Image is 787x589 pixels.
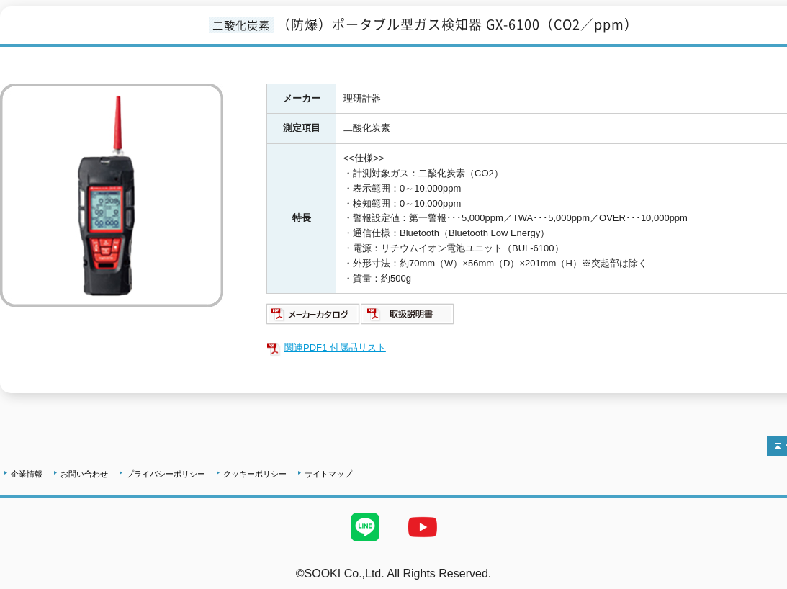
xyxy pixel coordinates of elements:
img: メーカーカタログ [266,302,361,325]
th: メーカー [267,84,336,114]
a: メーカーカタログ [266,313,361,323]
a: 企業情報 [11,469,42,478]
a: 取扱説明書 [361,313,455,323]
img: YouTube [394,498,451,556]
img: 取扱説明書 [361,302,455,325]
th: 測定項目 [267,114,336,144]
a: クッキーポリシー [223,469,287,478]
th: 特長 [267,144,336,294]
span: 二酸化炭素 [209,17,274,33]
a: プライバシーポリシー [126,469,205,478]
img: LINE [336,498,394,556]
a: サイトマップ [305,469,352,478]
span: （防爆）ポータブル型ガス検知器 GX-6100（CO2／ppm） [277,14,638,34]
a: お問い合わせ [60,469,108,478]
